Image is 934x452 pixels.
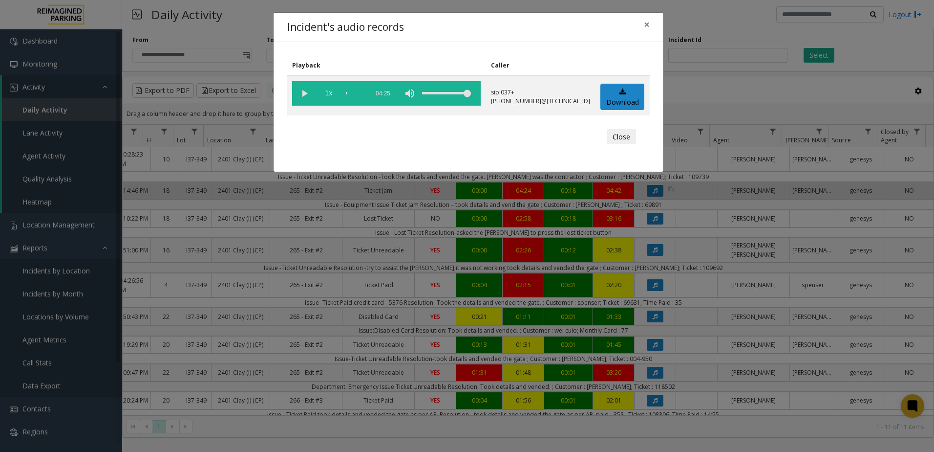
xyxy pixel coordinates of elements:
span: × [644,18,650,31]
span: playback speed button [317,81,341,106]
th: Playback [287,56,486,75]
h4: Incident's audio records [287,20,404,35]
th: Caller [486,56,595,75]
button: Close [607,129,636,145]
button: Close [637,13,657,37]
p: sip:037+[PHONE_NUMBER]@[TECHNICAL_ID] [491,88,590,106]
a: Download [600,84,644,111]
div: volume level [422,81,471,106]
div: scrub bar [346,81,363,106]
